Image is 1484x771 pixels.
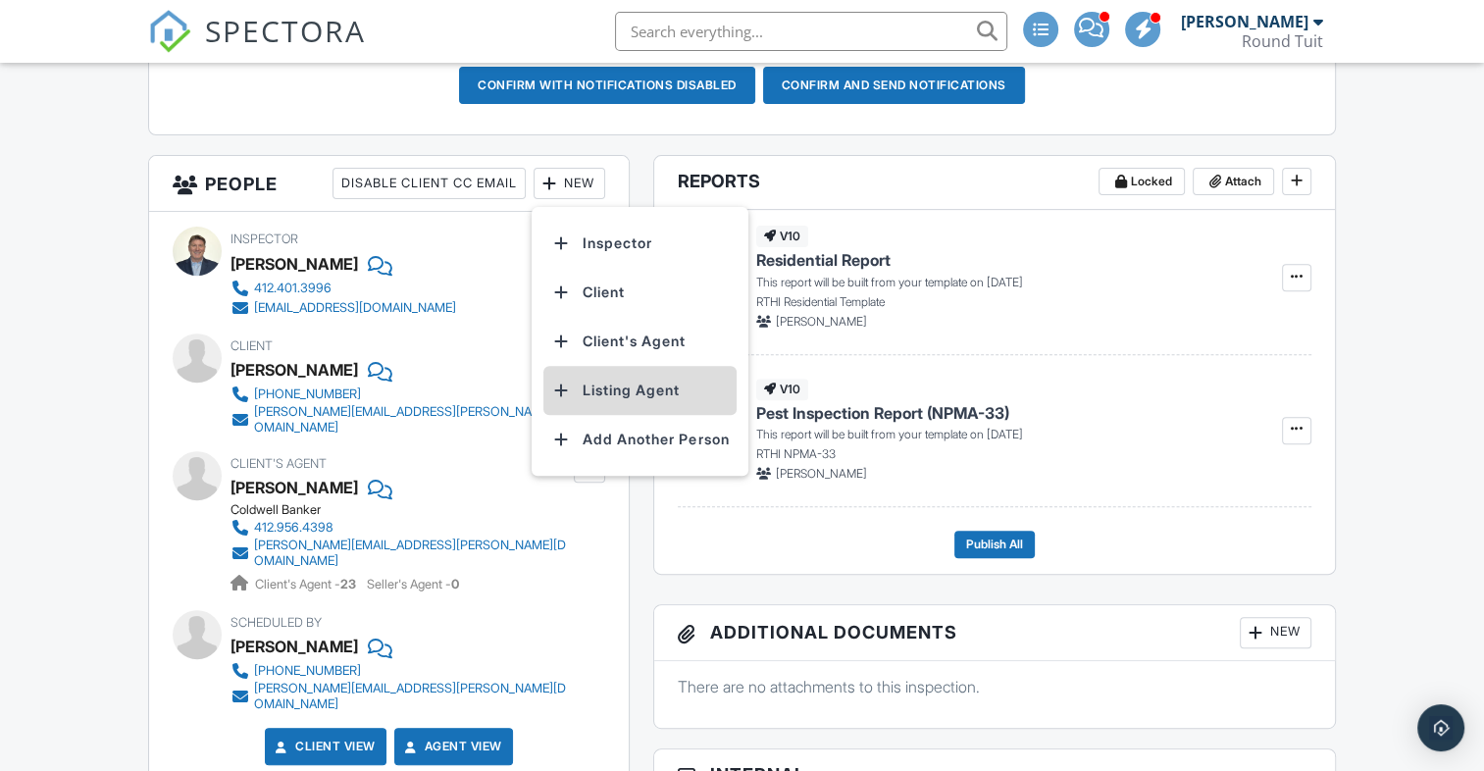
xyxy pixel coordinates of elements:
div: [PERSON_NAME] [230,355,358,385]
a: [PERSON_NAME] [230,473,358,502]
div: [PERSON_NAME] [1181,12,1308,31]
div: [PERSON_NAME][EMAIL_ADDRESS][PERSON_NAME][DOMAIN_NAME] [254,404,568,436]
div: [PHONE_NUMBER] [254,663,361,679]
a: [PHONE_NUMBER] [230,661,568,681]
div: New [1240,617,1311,648]
a: [PERSON_NAME][EMAIL_ADDRESS][PERSON_NAME][DOMAIN_NAME] [230,404,568,436]
button: Confirm with notifications disabled [459,67,755,104]
h3: People [149,156,628,212]
span: Client's Agent - [255,577,359,591]
img: The Best Home Inspection Software - Spectora [148,10,191,53]
a: Agent View [401,737,502,756]
a: SPECTORA [148,26,366,68]
div: [PERSON_NAME] [230,632,358,661]
strong: 0 [451,577,459,591]
p: There are no attachments to this inspection. [678,676,1311,697]
h3: Additional Documents [654,605,1335,661]
div: 412.401.3996 [254,281,332,296]
a: [PHONE_NUMBER] [230,385,568,404]
a: [PERSON_NAME][EMAIL_ADDRESS][PERSON_NAME][DOMAIN_NAME] [230,538,568,569]
a: Client View [272,737,376,756]
div: [PERSON_NAME][EMAIL_ADDRESS][PERSON_NAME][DOMAIN_NAME] [254,538,568,569]
span: Seller's Agent - [367,577,459,591]
div: 412.956.4398 [254,520,333,536]
div: Disable Client CC Email [333,168,526,199]
button: Confirm and send notifications [763,67,1025,104]
span: Client [230,338,273,353]
a: 412.401.3996 [230,279,456,298]
div: Round Tuit [1242,31,1323,51]
div: New [534,168,605,199]
div: [PERSON_NAME][EMAIL_ADDRESS][PERSON_NAME][DOMAIN_NAME] [254,681,568,712]
span: Inspector [230,231,298,246]
div: [PERSON_NAME] [230,249,358,279]
span: Scheduled By [230,615,322,630]
div: [PHONE_NUMBER] [254,386,361,402]
a: [EMAIL_ADDRESS][DOMAIN_NAME] [230,298,456,318]
div: [EMAIL_ADDRESS][DOMAIN_NAME] [254,300,456,316]
span: SPECTORA [205,10,366,51]
strong: 23 [340,577,356,591]
input: Search everything... [615,12,1007,51]
a: 412.956.4398 [230,518,568,538]
span: Client's Agent [230,456,327,471]
div: Open Intercom Messenger [1417,704,1464,751]
div: Coldwell Banker [230,502,584,518]
a: [PERSON_NAME][EMAIL_ADDRESS][PERSON_NAME][DOMAIN_NAME] [230,681,568,712]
